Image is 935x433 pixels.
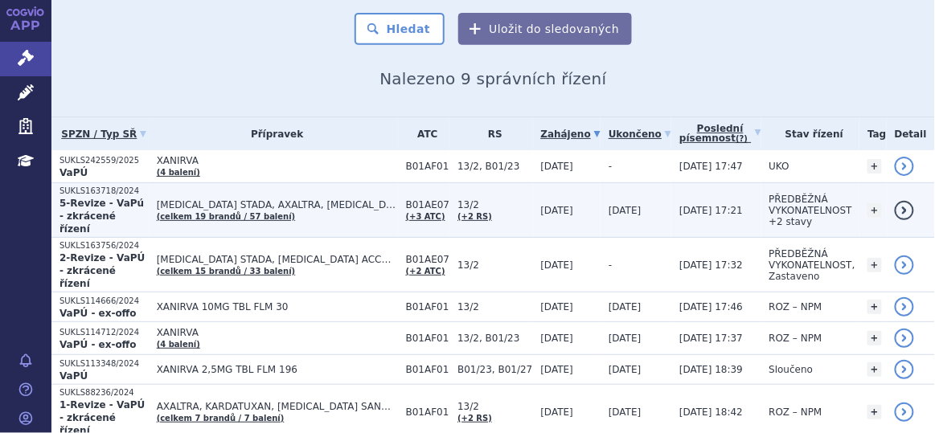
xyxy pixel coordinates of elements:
[887,117,935,150] th: Detail
[457,333,532,344] span: 13/2, B01/23
[541,333,574,344] span: [DATE]
[679,364,743,375] span: [DATE] 18:39
[59,339,137,350] strong: VaPÚ - ex-offo
[59,358,149,370] p: SUKLS113348/2024
[769,194,852,227] span: PŘEDBĚŽNÁ VYKONATELNOST +2 stavy
[157,340,200,349] a: (4 balení)
[59,327,149,338] p: SUKLS114712/2024
[157,199,398,210] span: [MEDICAL_DATA] STADA, AXALTRA, [MEDICAL_DATA] ACCORD…
[541,123,601,145] a: Zahájeno
[406,406,450,418] span: B01AF01
[457,199,532,210] span: 13/2
[609,406,642,418] span: [DATE]
[541,301,574,312] span: [DATE]
[59,186,149,197] p: SUKLS163718/2024
[157,267,296,276] a: (celkem 15 brandů / 33 balení)
[458,13,632,45] button: Uložit do sledovaných
[157,168,200,177] a: (4 balení)
[679,406,743,418] span: [DATE] 18:42
[895,360,914,379] a: detail
[59,198,144,235] strong: 5-Revize - VaPú - zkrácené řízení
[895,402,914,422] a: detail
[449,117,532,150] th: RS
[406,254,450,265] span: B01AE07
[457,364,532,375] span: B01/23, B01/27
[457,401,532,412] span: 13/2
[609,123,671,145] a: Ukončeno
[679,259,743,271] span: [DATE] 17:32
[679,301,743,312] span: [DATE] 17:46
[769,301,822,312] span: ROZ – NPM
[457,259,532,271] span: 13/2
[867,331,882,345] a: +
[769,364,814,375] span: Sloučeno
[867,362,882,377] a: +
[406,333,450,344] span: B01AF01
[609,301,642,312] span: [DATE]
[379,69,606,88] span: Nalezeno 9 správních řízení
[157,155,398,166] span: XANIRVA
[895,201,914,220] a: detail
[895,157,914,176] a: detail
[769,333,822,344] span: ROZ – NPM
[355,13,445,45] button: Hledat
[457,161,532,172] span: 13/2, B01/23
[406,161,450,172] span: B01AF01
[157,364,398,375] span: XANIRVA 2,5MG TBL FLM 196
[406,301,450,312] span: B01AF01
[59,155,149,166] p: SUKLS242559/2025
[609,333,642,344] span: [DATE]
[867,258,882,272] a: +
[406,267,445,276] a: (+2 ATC)
[157,254,398,265] span: [MEDICAL_DATA] STADA, [MEDICAL_DATA] ACCORD, [MEDICAL_DATA] VIATRIS…
[761,117,860,150] th: Stav řízení
[406,364,450,375] span: B01AF01
[59,240,149,251] p: SUKLS163756/2024
[59,387,149,398] p: SUKLS88236/2024
[867,203,882,218] a: +
[867,159,882,174] a: +
[59,252,145,289] strong: 2-Revize - VaPÚ - zkrácené řízení
[895,297,914,317] a: detail
[541,205,574,216] span: [DATE]
[609,161,612,172] span: -
[867,405,882,419] a: +
[867,300,882,314] a: +
[679,161,743,172] span: [DATE] 17:47
[457,414,492,423] a: (+2 RS)
[59,123,149,145] a: SPZN / Typ SŘ
[59,308,137,319] strong: VaPÚ - ex-offo
[769,161,789,172] span: UKO
[59,296,149,307] p: SUKLS114666/2024
[679,333,743,344] span: [DATE] 17:37
[59,370,88,382] strong: VaPÚ
[769,248,855,282] span: PŘEDBĚŽNÁ VYKONATELNOST, Zastaveno
[157,212,296,221] a: (celkem 19 brandů / 57 balení)
[679,117,761,150] a: Poslednípísemnost(?)
[895,329,914,348] a: detail
[541,161,574,172] span: [DATE]
[609,259,612,271] span: -
[59,167,88,178] strong: VaPÚ
[769,406,822,418] span: ROZ – NPM
[859,117,886,150] th: Tag
[157,401,398,412] span: AXALTRA, KARDATUXAN, [MEDICAL_DATA] SANDOZ…
[157,327,398,338] span: XANIRVA
[609,205,642,216] span: [DATE]
[406,199,450,210] span: B01AE07
[541,364,574,375] span: [DATE]
[157,301,398,312] span: XANIRVA 10MG TBL FLM 30
[609,364,642,375] span: [DATE]
[679,205,743,216] span: [DATE] 17:21
[406,212,445,221] a: (+3 ATC)
[157,414,285,423] a: (celkem 7 brandů / 7 balení)
[541,406,574,418] span: [DATE]
[457,212,492,221] a: (+2 RS)
[895,255,914,275] a: detail
[736,134,748,144] abbr: (?)
[457,301,532,312] span: 13/2
[149,117,398,150] th: Přípravek
[541,259,574,271] span: [DATE]
[398,117,450,150] th: ATC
